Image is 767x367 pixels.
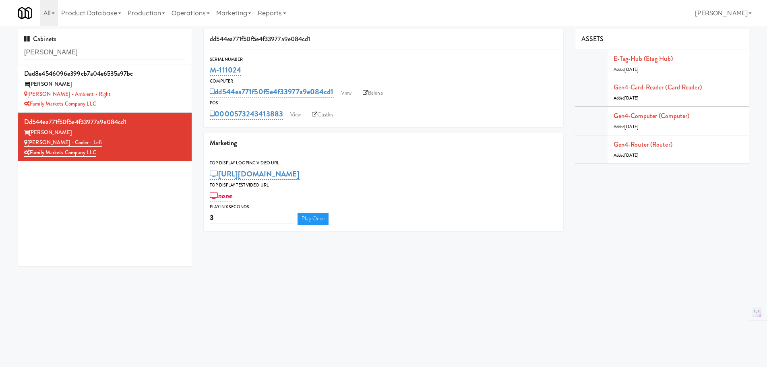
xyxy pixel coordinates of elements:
[210,86,333,97] a: dd544ea771f50f5e4f33977a9e084cd1
[210,190,232,201] a: none
[614,95,639,101] span: Added
[614,83,702,92] a: Gen4-card-reader (Card Reader)
[210,159,557,167] div: Top Display Looping Video Url
[359,87,387,99] a: Balena
[210,99,557,107] div: POS
[614,66,639,73] span: Added
[298,213,329,225] a: Play Once
[24,79,186,89] div: [PERSON_NAME]
[24,68,186,80] div: dad8e4546096e399cb7a04e6535a97bc
[286,109,305,121] a: View
[18,113,192,161] li: dd544ea771f50f5e4f33977a9e084cd1[PERSON_NAME] [PERSON_NAME] - Cooler - LeftFamily Markets Company...
[210,203,557,211] div: Play in X seconds
[614,152,639,158] span: Added
[24,128,186,138] div: [PERSON_NAME]
[24,90,111,98] a: [PERSON_NAME] - Ambient - Right
[24,149,96,157] a: Family Markets Company LLC
[18,6,32,20] img: Micromart
[614,124,639,130] span: Added
[24,34,56,44] span: Cabinets
[308,109,337,121] a: Castles
[24,116,186,128] div: dd544ea771f50f5e4f33977a9e084cd1
[624,152,639,158] span: [DATE]
[614,111,689,120] a: Gen4-computer (Computer)
[210,138,237,147] span: Marketing
[210,108,283,120] a: 0000573243413883
[624,66,639,73] span: [DATE]
[204,29,563,50] div: dd544ea771f50f5e4f33977a9e084cd1
[18,64,192,113] li: dad8e4546096e399cb7a04e6535a97bc[PERSON_NAME] [PERSON_NAME] - Ambient - RightFamily Markets Compa...
[614,140,672,149] a: Gen4-router (Router)
[210,168,300,180] a: [URL][DOMAIN_NAME]
[624,124,639,130] span: [DATE]
[24,139,102,147] a: [PERSON_NAME] - Cooler - Left
[614,54,673,63] a: E-tag-hub (Etag Hub)
[24,100,96,108] a: Family Markets Company LLC
[24,45,186,60] input: Search cabinets
[624,95,639,101] span: [DATE]
[581,34,604,44] span: ASSETS
[210,56,557,64] div: Serial Number
[210,181,557,189] div: Top Display Test Video Url
[210,77,557,85] div: Computer
[210,64,241,76] a: M-111024
[337,87,356,99] a: View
